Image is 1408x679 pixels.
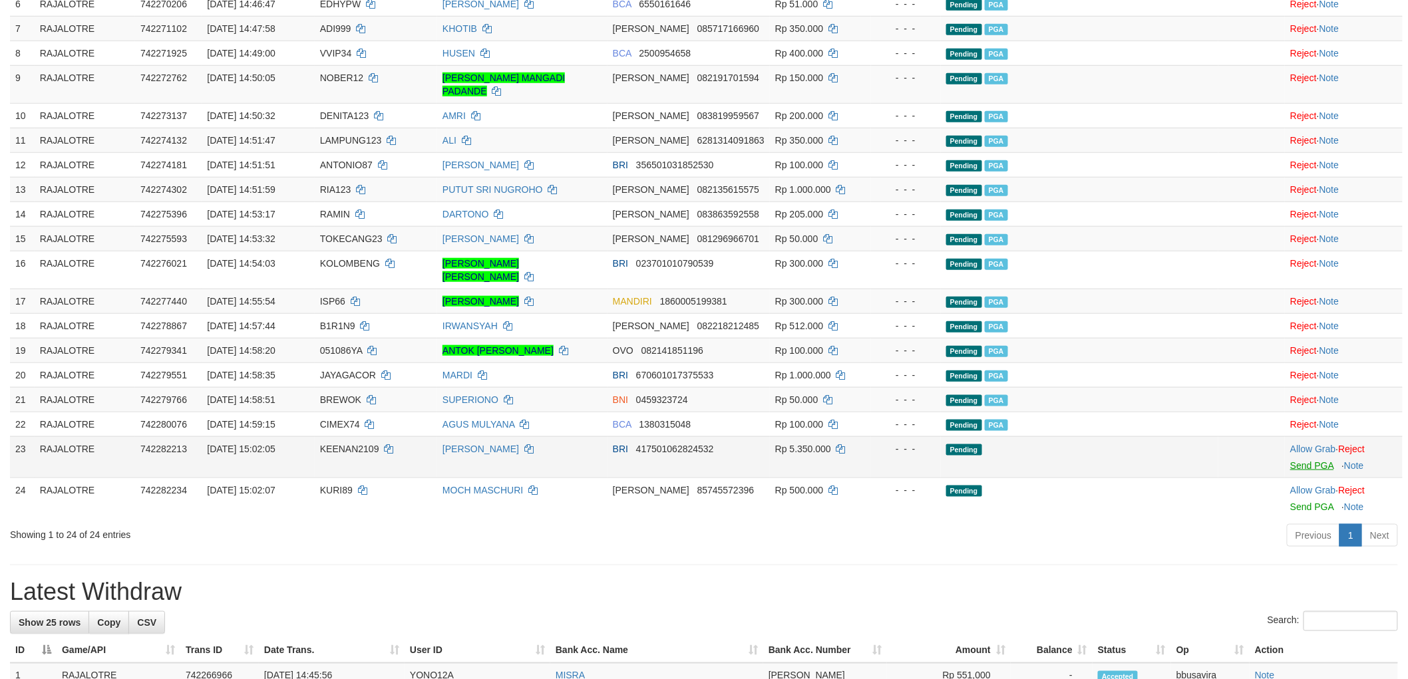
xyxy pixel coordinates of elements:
th: Balance: activate to sort column ascending [1011,638,1093,663]
td: RAJALOTRE [35,436,135,477]
td: RAJALOTRE [35,226,135,251]
span: Marked by bbumaster [985,24,1008,35]
span: BRI [613,258,628,269]
a: [PERSON_NAME] [442,160,519,170]
span: Copy 085717166960 to clipboard [697,23,759,34]
a: Reject [1290,345,1317,356]
a: Reject [1290,184,1317,195]
span: [PERSON_NAME] [613,233,689,244]
span: VVIP34 [320,48,351,59]
a: HUSEN [442,48,475,59]
span: [DATE] 14:57:44 [207,321,275,331]
span: KEENAN2109 [320,444,379,454]
span: 742275396 [140,209,187,219]
div: - - - [876,319,936,333]
span: [DATE] 14:58:20 [207,345,275,356]
a: Reject [1290,209,1317,219]
span: Copy 1860005199381 to clipboard [660,296,727,307]
a: Note [1320,72,1339,83]
span: Rp 150.000 [775,72,823,83]
a: Reject [1339,485,1365,495]
span: [DATE] 14:50:05 [207,72,275,83]
a: Reject [1290,110,1317,121]
a: Reject [1290,394,1317,405]
span: [DATE] 14:51:51 [207,160,275,170]
span: [DATE] 14:59:15 [207,419,275,430]
span: [DATE] 14:53:32 [207,233,275,244]
span: 742271925 [140,48,187,59]
td: · [1285,362,1403,387]
th: User ID: activate to sort column ascending [405,638,550,663]
span: [DATE] 14:50:32 [207,110,275,121]
span: · [1290,444,1338,454]
a: Reject [1290,48,1317,59]
td: RAJALOTRE [35,362,135,387]
div: - - - [876,418,936,431]
span: Rp 350.000 [775,135,823,146]
span: Copy 023701010790539 to clipboard [636,258,714,269]
a: Reject [1290,233,1317,244]
span: [PERSON_NAME] [613,184,689,195]
span: Rp 100.000 [775,419,823,430]
span: 742271102 [140,23,187,34]
td: 14 [10,202,35,226]
a: CSV [128,611,165,634]
span: [PERSON_NAME] [613,72,689,83]
div: - - - [876,257,936,270]
span: Copy 2500954658 to clipboard [639,48,691,59]
span: [DATE] 14:58:35 [207,370,275,380]
span: Pending [946,160,982,172]
span: 742280076 [140,419,187,430]
span: 742272762 [140,72,187,83]
a: Reject [1290,258,1317,269]
div: - - - [876,134,936,147]
span: Copy 6281314091863 to clipboard [697,135,765,146]
label: Search: [1268,611,1398,631]
span: DENITA123 [320,110,369,121]
td: RAJALOTRE [35,128,135,152]
div: - - - [876,71,936,84]
a: Allow Grab [1290,444,1335,454]
a: Note [1320,321,1339,331]
a: Note [1320,209,1339,219]
span: LAMPUNG123 [320,135,382,146]
td: · [1285,177,1403,202]
span: Rp 1.000.000 [775,184,831,195]
span: 742276021 [140,258,187,269]
td: RAJALOTRE [35,177,135,202]
span: ANTONIO87 [320,160,373,170]
a: Reject [1290,135,1317,146]
span: CSV [137,617,156,628]
a: Note [1320,258,1339,269]
span: [DATE] 14:55:54 [207,296,275,307]
span: Rp 512.000 [775,321,823,331]
span: Marked by bbumaster [985,209,1008,221]
span: Pending [946,346,982,357]
a: Note [1320,394,1339,405]
a: Note [1320,23,1339,34]
span: CIMEX74 [320,419,360,430]
a: Note [1320,345,1339,356]
span: Pending [946,259,982,270]
td: RAJALOTRE [35,387,135,412]
a: AGUS MULYANA [442,419,514,430]
th: Date Trans.: activate to sort column ascending [259,638,405,663]
span: [PERSON_NAME] [613,209,689,219]
span: Marked by bbumaster [985,297,1008,308]
td: 9 [10,65,35,103]
a: Reject [1290,160,1317,170]
span: Copy 081296966701 to clipboard [697,233,759,244]
span: Rp 205.000 [775,209,823,219]
a: Note [1320,184,1339,195]
span: RIA123 [320,184,351,195]
td: 17 [10,289,35,313]
span: 742277440 [140,296,187,307]
a: Reject [1290,370,1317,380]
span: Marked by bbumaster [985,73,1008,84]
span: [DATE] 14:47:58 [207,23,275,34]
span: Copy 0459323724 to clipboard [636,394,688,405]
span: Pending [946,209,982,221]
span: Copy [97,617,120,628]
span: ISP66 [320,296,345,307]
a: Note [1320,233,1339,244]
